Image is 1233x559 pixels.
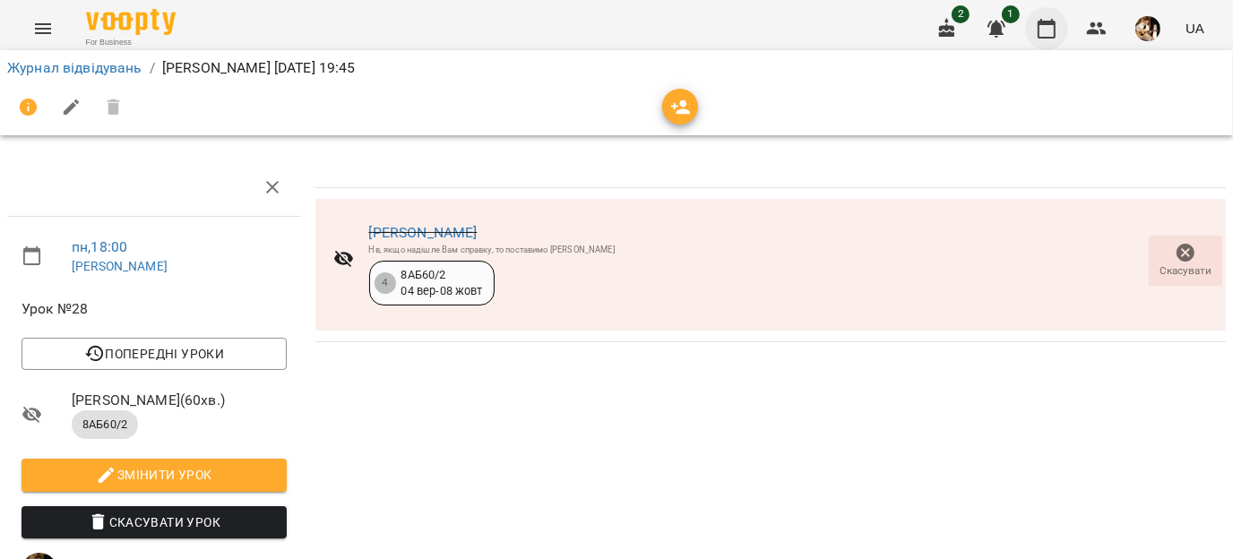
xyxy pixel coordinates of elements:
[401,267,483,300] div: 8АБ60/2 04 вер - 08 жовт
[1186,19,1204,38] span: UA
[72,390,287,411] span: [PERSON_NAME] ( 60 хв. )
[86,9,176,35] img: Voopty Logo
[1002,5,1020,23] span: 1
[1160,263,1211,279] span: Скасувати
[1135,16,1160,41] img: 0162ea527a5616b79ea1cf03ccdd73a5.jpg
[86,37,176,48] span: For Business
[7,57,1226,79] nav: breadcrumb
[375,272,396,294] div: 4
[162,57,356,79] p: [PERSON_NAME] [DATE] 19:45
[1178,12,1211,45] button: UA
[22,338,287,370] button: Попередні уроки
[22,506,287,538] button: Скасувати Урок
[36,512,272,533] span: Скасувати Урок
[22,7,65,50] button: Menu
[952,5,970,23] span: 2
[72,259,168,273] a: [PERSON_NAME]
[72,417,138,433] span: 8АБ60/2
[369,224,478,241] a: [PERSON_NAME]
[36,343,272,365] span: Попередні уроки
[72,238,127,255] a: пн , 18:00
[22,459,287,491] button: Змінити урок
[1149,236,1222,286] button: Скасувати
[7,59,142,76] a: Журнал відвідувань
[369,244,615,255] div: Нв, якщо надішле Вам справку, то поставимо [PERSON_NAME]
[22,298,287,320] span: Урок №28
[150,57,155,79] li: /
[36,464,272,486] span: Змінити урок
